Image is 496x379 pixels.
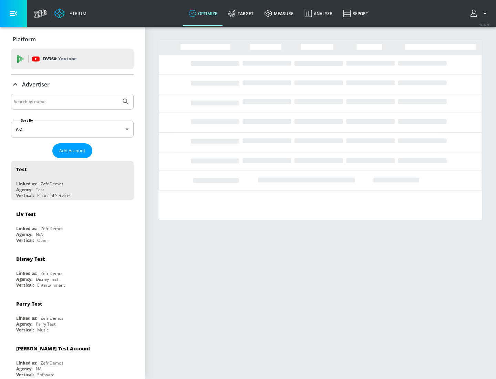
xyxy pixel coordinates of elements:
[16,321,32,327] div: Agency:
[41,315,63,321] div: Zefr Demos
[20,118,34,123] label: Sort By
[11,206,134,245] div: Liv TestLinked as:Zefr DemosAgency:N/AVertical:Other
[11,161,134,200] div: TestLinked as:Zefr DemosAgency:TestVertical:Financial Services
[16,270,37,276] div: Linked as:
[41,181,63,187] div: Zefr Demos
[223,1,259,26] a: Target
[16,232,32,237] div: Agency:
[37,372,54,378] div: Software
[41,226,63,232] div: Zefr Demos
[11,49,134,69] div: DV360: Youtube
[11,295,134,335] div: Parry TestLinked as:Zefr DemosAgency:Parry TestVertical:Music
[36,187,44,193] div: Test
[16,366,32,372] div: Agency:
[54,8,86,19] a: Atrium
[37,193,71,198] div: Financial Services
[36,366,42,372] div: NA
[13,35,36,43] p: Platform
[11,30,134,49] div: Platform
[16,181,37,187] div: Linked as:
[16,166,27,173] div: Test
[16,226,37,232] div: Linked as:
[59,147,85,155] span: Add Account
[11,75,134,94] div: Advertiser
[37,327,49,333] div: Music
[16,327,34,333] div: Vertical:
[16,300,42,307] div: Parry Test
[299,1,338,26] a: Analyze
[11,250,134,290] div: Disney TestLinked as:Zefr DemosAgency:Disney TestVertical:Entertainment
[36,321,55,327] div: Parry Test
[41,270,63,276] div: Zefr Demos
[37,237,48,243] div: Other
[37,282,65,288] div: Entertainment
[36,232,43,237] div: N/A
[338,1,374,26] a: Report
[183,1,223,26] a: optimize
[16,360,37,366] div: Linked as:
[16,256,45,262] div: Disney Test
[11,121,134,138] div: A-Z
[58,55,76,62] p: Youtube
[16,315,37,321] div: Linked as:
[67,10,86,17] div: Atrium
[16,372,34,378] div: Vertical:
[52,143,92,158] button: Add Account
[43,55,76,63] p: DV360:
[16,345,90,352] div: [PERSON_NAME] Test Account
[16,282,34,288] div: Vertical:
[41,360,63,366] div: Zefr Demos
[36,276,58,282] div: Disney Test
[16,187,32,193] div: Agency:
[22,81,50,88] p: Advertiser
[16,211,35,217] div: Liv Test
[14,97,118,106] input: Search by name
[479,23,489,27] span: v 4.32.0
[16,237,34,243] div: Vertical:
[16,276,32,282] div: Agency:
[16,193,34,198] div: Vertical:
[259,1,299,26] a: measure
